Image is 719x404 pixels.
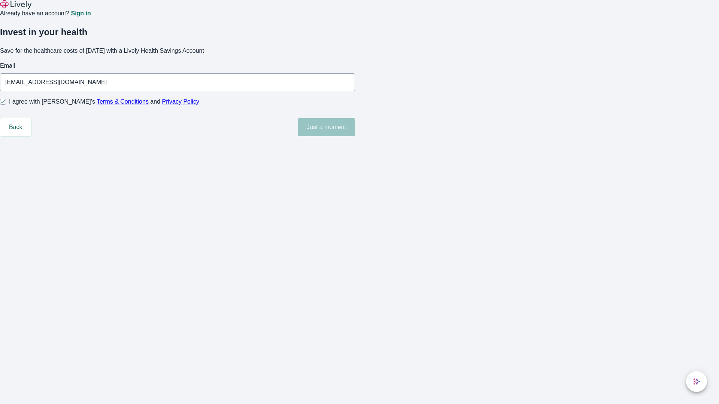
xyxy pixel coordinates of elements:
a: Sign in [71,10,91,16]
button: chat [686,371,707,392]
a: Privacy Policy [162,98,200,105]
a: Terms & Conditions [97,98,149,105]
span: I agree with [PERSON_NAME]’s and [9,97,199,106]
svg: Lively AI Assistant [693,378,700,385]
